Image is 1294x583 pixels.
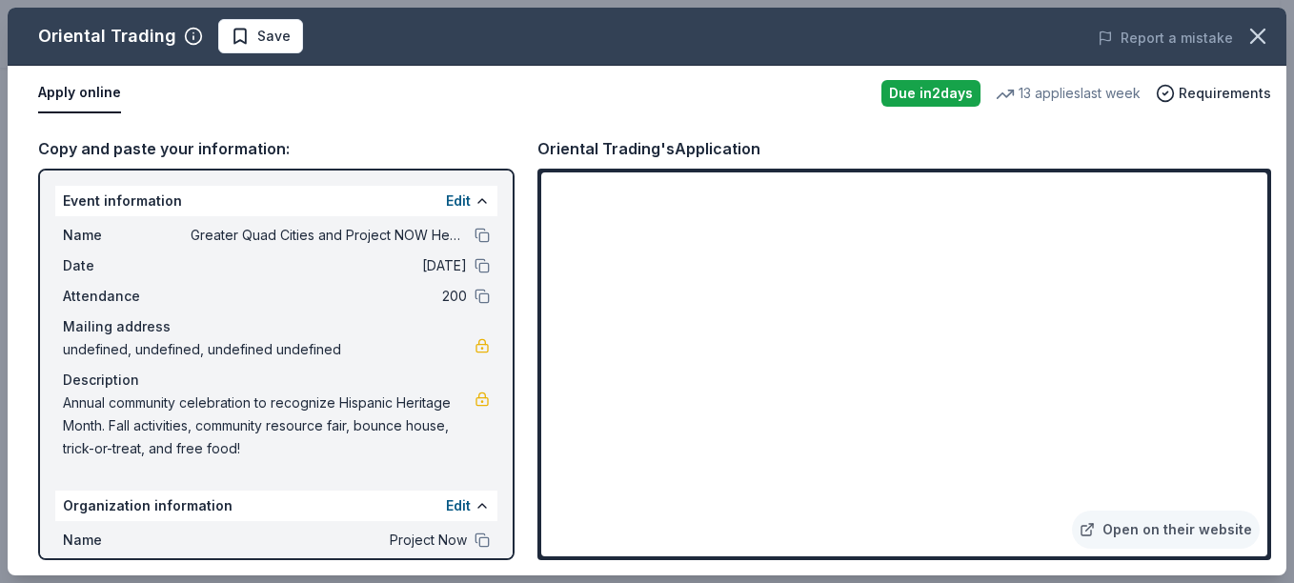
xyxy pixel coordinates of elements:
[63,254,191,277] span: Date
[446,190,471,212] button: Edit
[38,136,515,161] div: Copy and paste your information:
[63,285,191,308] span: Attendance
[63,338,475,361] span: undefined, undefined, undefined undefined
[38,73,121,113] button: Apply online
[191,529,467,552] span: Project Now
[996,82,1141,105] div: 13 applies last week
[55,186,497,216] div: Event information
[63,392,475,460] span: Annual community celebration to recognize Hispanic Heritage Month. Fall activities, community res...
[191,224,467,247] span: Greater Quad Cities and Project NOW Head Start Annual Hispanic Block Party
[1156,82,1271,105] button: Requirements
[38,21,176,51] div: Oriental Trading
[537,136,760,161] div: Oriental Trading's Application
[1179,82,1271,105] span: Requirements
[63,224,191,247] span: Name
[191,285,467,308] span: 200
[55,491,497,521] div: Organization information
[446,494,471,517] button: Edit
[1072,511,1260,549] a: Open on their website
[218,19,303,53] button: Save
[881,80,981,107] div: Due in 2 days
[257,25,291,48] span: Save
[63,315,490,338] div: Mailing address
[63,369,490,392] div: Description
[1098,27,1233,50] button: Report a mistake
[191,254,467,277] span: [DATE]
[63,529,191,552] span: Name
